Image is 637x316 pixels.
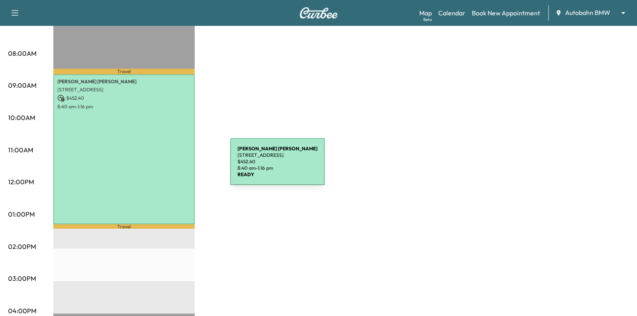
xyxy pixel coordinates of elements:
[8,242,36,251] p: 02:00PM
[8,306,36,316] p: 04:00PM
[57,86,191,93] p: [STREET_ADDRESS]
[299,7,338,19] img: Curbee Logo
[423,17,432,23] div: Beta
[8,274,36,283] p: 03:00PM
[8,177,34,187] p: 12:00PM
[8,48,36,58] p: 08:00AM
[565,8,610,17] span: Autobahn BMW
[8,113,35,122] p: 10:00AM
[8,209,35,219] p: 01:00PM
[438,8,465,18] a: Calendar
[472,8,540,18] a: Book New Appointment
[57,103,191,110] p: 8:40 am - 1:16 pm
[419,8,432,18] a: MapBeta
[8,145,33,155] p: 11:00AM
[8,80,36,90] p: 09:00AM
[57,78,191,85] p: [PERSON_NAME] [PERSON_NAME]
[57,95,191,102] p: $ 452.40
[53,69,195,74] p: Travel
[53,224,195,229] p: Travel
